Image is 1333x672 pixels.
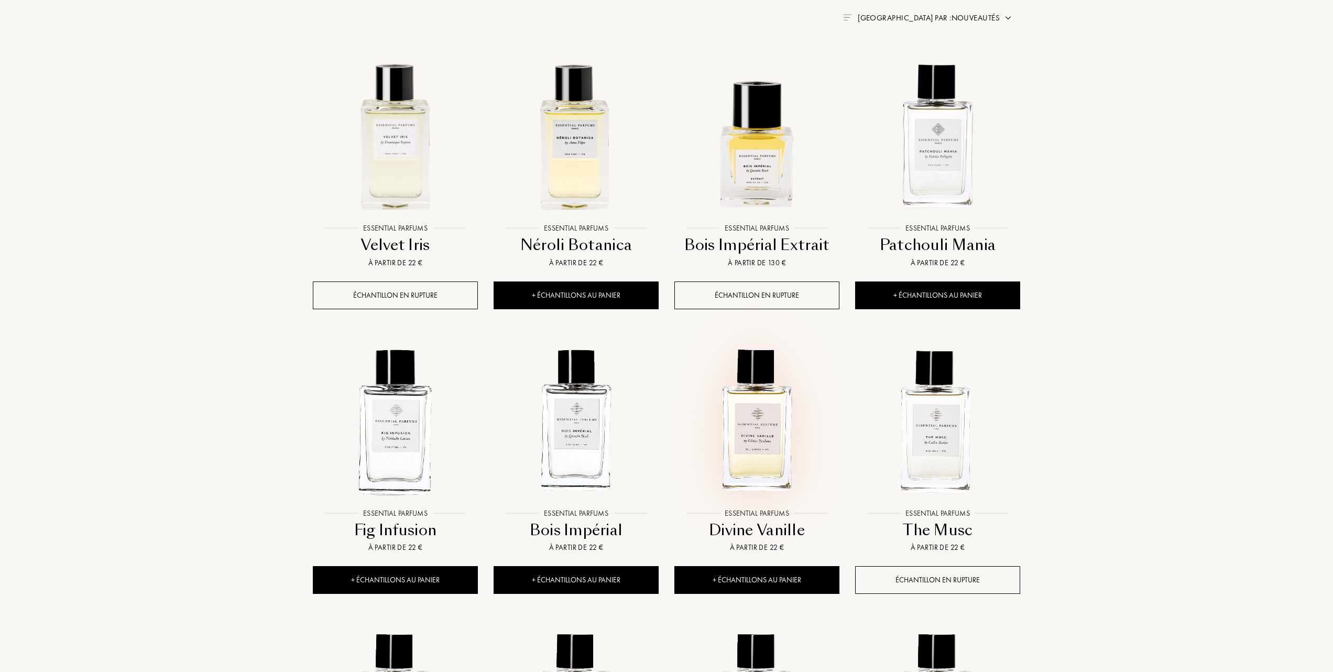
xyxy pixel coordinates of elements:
[855,566,1020,594] div: Échantillon en rupture
[856,339,1019,502] img: The Musc Essential Parfums
[498,542,654,553] div: À partir de 22 €
[494,566,659,594] div: + Échantillons au panier
[317,257,474,268] div: À partir de 22 €
[843,14,851,20] img: filter_by.png
[1004,14,1012,22] img: arrow.png
[674,328,839,567] a: Divine Vanille Essential ParfumsEssential ParfumsDivine VanilleÀ partir de 22 €
[313,566,478,594] div: + Échantillons au panier
[675,339,838,502] img: Divine Vanille Essential Parfums
[495,54,658,217] img: Néroli Botanica Essential Parfums
[498,257,654,268] div: À partir de 22 €
[313,281,478,309] div: Échantillon en rupture
[674,566,839,594] div: + Échantillons au panier
[855,281,1020,309] div: + Échantillons au panier
[675,54,838,217] img: Bois Impérial Extrait Essential Parfums
[314,339,477,502] img: Fig Infusion Essential Parfums
[674,281,839,309] div: Échantillon en rupture
[855,42,1020,281] a: Patchouli Mania Essential ParfumsEssential ParfumsPatchouli ManiaÀ partir de 22 €
[494,328,659,567] a: Bois Impérial Essential ParfumsEssential ParfumsBois ImpérialÀ partir de 22 €
[859,542,1016,553] div: À partir de 22 €
[495,339,658,502] img: Bois Impérial Essential Parfums
[313,328,478,567] a: Fig Infusion Essential ParfumsEssential ParfumsFig InfusionÀ partir de 22 €
[856,54,1019,217] img: Patchouli Mania Essential Parfums
[313,42,478,281] a: Velvet Iris Essential ParfumsEssential ParfumsVelvet IrisÀ partir de 22 €
[859,257,1016,268] div: À partir de 22 €
[674,42,839,281] a: Bois Impérial Extrait Essential ParfumsEssential ParfumsBois Impérial ExtraitÀ partir de 130 €
[317,542,474,553] div: À partir de 22 €
[314,54,477,217] img: Velvet Iris Essential Parfums
[855,328,1020,567] a: The Musc Essential ParfumsEssential ParfumsThe MuscÀ partir de 22 €
[679,542,835,553] div: À partir de 22 €
[494,42,659,281] a: Néroli Botanica Essential ParfumsEssential ParfumsNéroli BotanicaÀ partir de 22 €
[494,281,659,309] div: + Échantillons au panier
[679,257,835,268] div: À partir de 130 €
[858,13,1000,23] span: [GEOGRAPHIC_DATA] par : Nouveautés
